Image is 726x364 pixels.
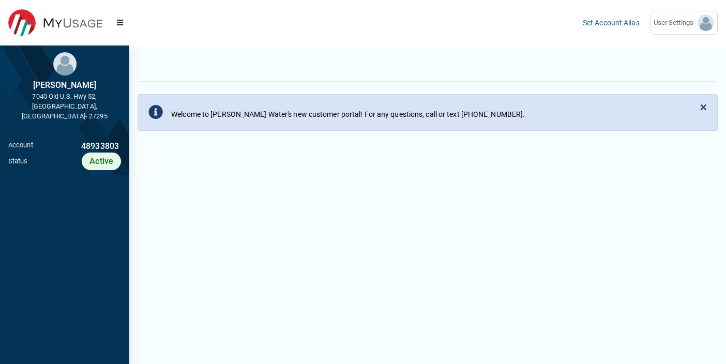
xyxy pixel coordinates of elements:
[583,19,640,27] a: Set Account Alias
[111,13,129,32] button: Menu
[8,140,33,153] div: Account
[82,153,121,170] div: Active
[8,156,28,166] div: Status
[8,9,102,37] img: Logo
[700,100,707,114] span: ×
[690,95,717,119] button: Close
[8,92,121,122] div: 7040 Old U.S. Hwy 52, [GEOGRAPHIC_DATA], [GEOGRAPHIC_DATA]- 27295
[171,109,525,120] div: Welcome to [PERSON_NAME] Water's new customer portal! For any questions, call or text [PHONE_NUMB...
[33,140,121,153] div: 48933803
[650,11,718,35] a: User Settings
[654,18,698,28] span: User Settings
[8,79,121,92] div: [PERSON_NAME]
